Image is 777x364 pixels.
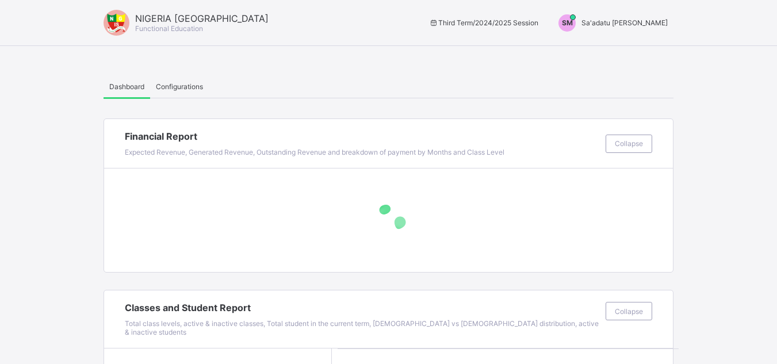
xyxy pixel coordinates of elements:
span: SM [562,18,573,27]
span: Collapse [615,139,643,148]
span: NIGERIA [GEOGRAPHIC_DATA] [135,13,269,24]
span: Functional Education [135,24,203,33]
span: Dashboard [109,82,144,91]
span: Total class levels, active & inactive classes, Total student in the current term, [DEMOGRAPHIC_DA... [125,319,599,336]
span: Collapse [615,307,643,316]
span: Financial Report [125,131,600,142]
span: Sa'adatu [PERSON_NAME] [581,18,668,27]
span: session/term information [428,18,538,27]
span: Classes and Student Report [125,302,600,313]
span: Expected Revenue, Generated Revenue, Outstanding Revenue and breakdown of payment by Months and C... [125,148,504,156]
span: Configurations [156,82,203,91]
